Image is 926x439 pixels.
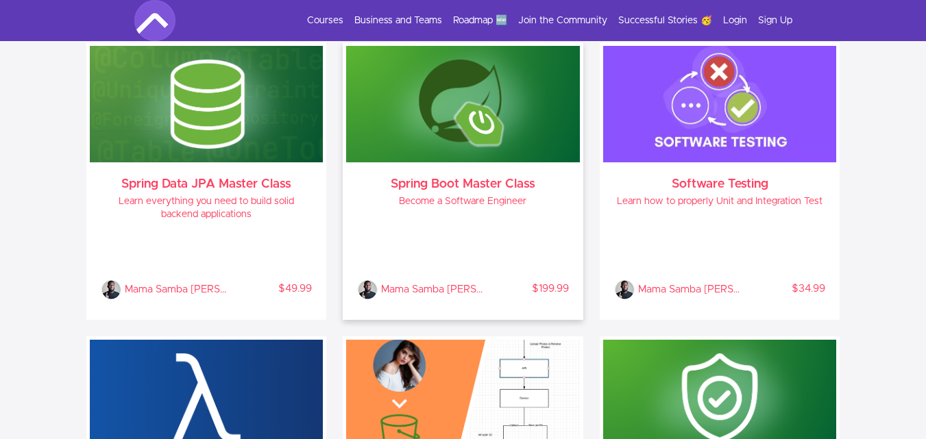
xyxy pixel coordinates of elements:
img: Mama Samba Braima Nelson [614,279,635,300]
a: Spring Boot Master Class Become a Software Engineer Mama Samba Braima Nelson Mama Samba [PERSON_N... [346,46,580,316]
a: Login [723,14,747,27]
h4: Become a Software Engineer [357,195,569,208]
a: Successful Stories 🥳 [618,14,712,27]
h3: Software Testing [614,179,826,190]
p: $199.99 [484,282,568,296]
a: Software Testing Learn how to properly Unit and Integration Test Mama Samba Braima Nelson Mama Sa... [603,46,837,316]
img: I7dGsiAsQ5G3VFGlIV4Q_spring-data-jpa.png [90,46,324,162]
img: 61pnqfqJQhyMV9Q7b9fp_software+testing.webp [603,46,837,162]
img: Mama Samba Braima Nelson [101,279,121,300]
p: Mama Samba Braima Nelson [381,279,484,300]
p: Mama Samba Braima Nelson [125,279,228,300]
p: Mama Samba Braima Nelson [638,279,741,300]
a: Courses [307,14,343,27]
a: Business and Teams [354,14,442,27]
a: Sign Up [758,14,792,27]
a: Join the Community [518,14,607,27]
h3: Spring Data JPA Master Class [101,179,313,190]
h4: Learn how to properly Unit and Integration Test [614,195,826,208]
h3: Spring Boot Master Class [357,179,569,190]
a: Spring Data JPA Master Class Learn everything you need to build solid backend applications Mama S... [90,46,324,316]
p: $34.99 [741,282,825,296]
img: Mama Samba Braima Nelson [357,279,378,300]
a: Roadmap 🆕 [453,14,507,27]
img: qfVBHkvuTgOQSSprIBM3_spring-boot-master-class.png [346,46,580,162]
h4: Learn everything you need to build solid backend applications [101,195,313,221]
p: $49.99 [228,282,312,296]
